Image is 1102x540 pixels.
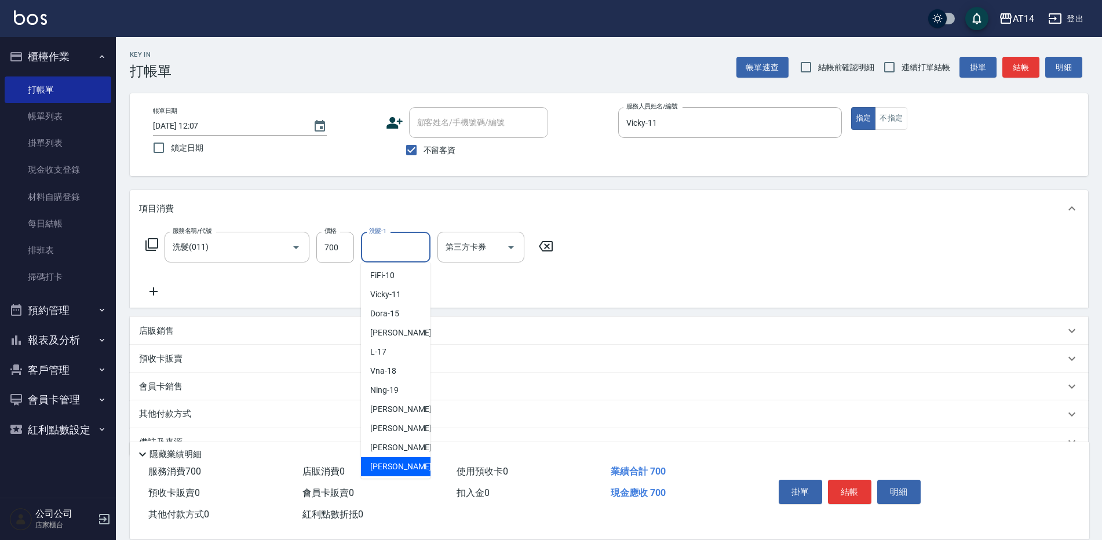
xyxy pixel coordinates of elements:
[5,42,111,72] button: 櫃檯作業
[130,345,1088,373] div: 預收卡販賣
[130,373,1088,400] div: 會員卡銷售
[130,51,171,59] h2: Key In
[5,325,111,355] button: 報表及分析
[302,487,354,498] span: 會員卡販賣 0
[875,107,907,130] button: 不指定
[1002,57,1039,78] button: 結帳
[370,461,443,473] span: [PERSON_NAME] -63
[828,480,871,504] button: 結帳
[130,317,1088,345] div: 店販銷售
[1013,12,1034,26] div: AT14
[5,355,111,385] button: 客戶管理
[153,116,301,136] input: YYYY/MM/DD hh:mm
[959,57,997,78] button: 掛單
[994,7,1039,31] button: AT14
[370,384,399,396] span: Ning -19
[173,227,211,235] label: 服務名稱/代號
[130,63,171,79] h3: 打帳單
[457,487,490,498] span: 扣入金 0
[370,442,443,454] span: [PERSON_NAME] -62
[302,509,363,520] span: 紅利點數折抵 0
[370,269,395,282] span: FiFi -10
[1045,57,1082,78] button: 明細
[153,107,177,115] label: 帳單日期
[611,466,666,477] span: 業績合計 700
[902,61,950,74] span: 連續打單結帳
[148,509,209,520] span: 其他付款方式 0
[502,238,520,257] button: Open
[130,428,1088,456] div: 備註及來源
[148,487,200,498] span: 預收卡販賣 0
[139,408,197,421] p: 其他付款方式
[139,203,174,215] p: 項目消費
[139,436,183,448] p: 備註及來源
[302,466,345,477] span: 店販消費 0
[5,184,111,210] a: 材料自購登錄
[5,210,111,237] a: 每日結帳
[35,508,94,520] h5: 公司公司
[457,466,508,477] span: 使用預收卡 0
[1043,8,1088,30] button: 登出
[5,385,111,415] button: 會員卡管理
[736,57,789,78] button: 帳單速查
[5,76,111,103] a: 打帳單
[965,7,988,30] button: save
[9,508,32,531] img: Person
[5,415,111,445] button: 紅利點數設定
[14,10,47,25] img: Logo
[35,520,94,530] p: 店家櫃台
[370,403,443,415] span: [PERSON_NAME] -20
[5,295,111,326] button: 預約管理
[130,190,1088,227] div: 項目消費
[324,227,337,235] label: 價格
[148,466,201,477] span: 服務消費 700
[171,142,203,154] span: 鎖定日期
[370,422,443,435] span: [PERSON_NAME] -55
[149,448,202,461] p: 隱藏業績明細
[5,264,111,290] a: 掃碼打卡
[851,107,876,130] button: 指定
[287,238,305,257] button: Open
[139,325,174,337] p: 店販銷售
[818,61,875,74] span: 結帳前確認明細
[370,308,399,320] span: Dora -15
[306,112,334,140] button: Choose date, selected date is 2025-09-18
[611,487,666,498] span: 現金應收 700
[5,103,111,130] a: 帳單列表
[130,400,1088,428] div: 其他付款方式
[5,156,111,183] a: 現金收支登錄
[370,327,443,339] span: [PERSON_NAME] -16
[779,480,822,504] button: 掛單
[369,227,386,235] label: 洗髮-1
[424,144,456,156] span: 不留客資
[370,346,386,358] span: L -17
[5,237,111,264] a: 排班表
[370,365,396,377] span: Vna -18
[370,289,401,301] span: Vicky -11
[877,480,921,504] button: 明細
[5,130,111,156] a: 掛單列表
[139,381,183,393] p: 會員卡銷售
[626,102,677,111] label: 服務人員姓名/編號
[139,353,183,365] p: 預收卡販賣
